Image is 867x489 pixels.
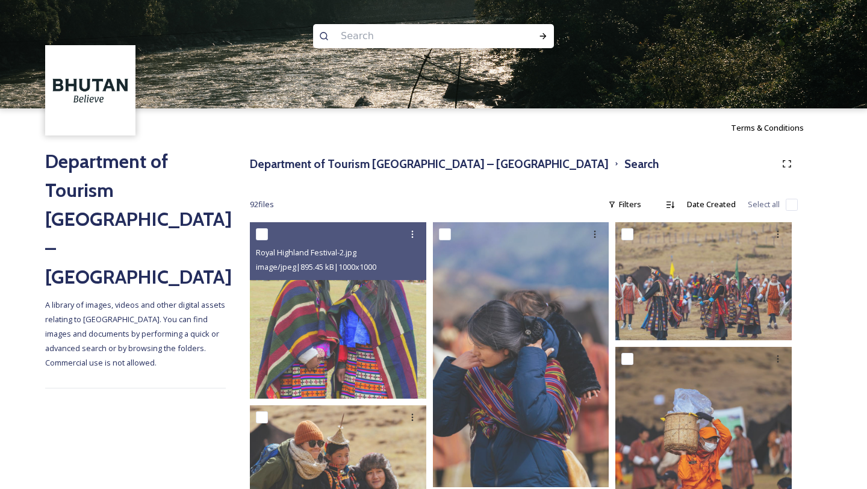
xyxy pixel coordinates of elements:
input: Search [335,23,500,49]
img: LLL05108.jpg [615,222,792,340]
span: Royal Highland Festival-2.jpg [256,247,356,258]
img: Royal Highland Festival-2.jpg [250,222,426,399]
img: BT_Logo_BB_Lockup_CMYK_High%2520Res.jpg [47,47,134,134]
a: Terms & Conditions [731,120,822,135]
img: LLL05633.jpg [433,222,609,487]
span: Terms & Conditions [731,122,804,133]
span: 92 file s [250,199,274,210]
div: Filters [602,193,647,216]
h2: Department of Tourism [GEOGRAPHIC_DATA] – [GEOGRAPHIC_DATA] [45,147,226,291]
span: image/jpeg | 895.45 kB | 1000 x 1000 [256,261,376,272]
div: Date Created [681,193,742,216]
h3: Search [624,155,659,173]
h3: Department of Tourism [GEOGRAPHIC_DATA] – [GEOGRAPHIC_DATA] [250,155,609,173]
span: Select all [748,199,780,210]
span: A library of images, videos and other digital assets relating to [GEOGRAPHIC_DATA]. You can find ... [45,299,227,368]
